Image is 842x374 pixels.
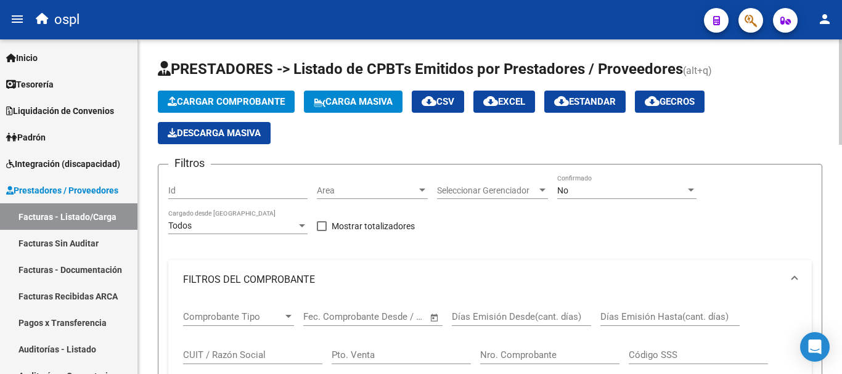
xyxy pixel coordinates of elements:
span: Liquidación de Convenios [6,104,114,118]
mat-panel-title: FILTROS DEL COMPROBANTE [183,273,782,287]
span: Gecros [645,96,695,107]
mat-icon: person [817,12,832,26]
button: Estandar [544,91,626,113]
span: PRESTADORES -> Listado de CPBTs Emitidos por Prestadores / Proveedores [158,60,683,78]
span: No [557,185,568,195]
button: CSV [412,91,464,113]
button: EXCEL [473,91,535,113]
input: Fecha fin [364,311,424,322]
span: Integración (discapacidad) [6,157,120,171]
mat-icon: cloud_download [483,94,498,108]
h3: Filtros [168,155,211,172]
span: Padrón [6,131,46,144]
span: Area [317,185,417,196]
span: ospl [54,6,80,33]
span: Carga Masiva [314,96,393,107]
mat-icon: cloud_download [554,94,569,108]
span: EXCEL [483,96,525,107]
div: Open Intercom Messenger [800,332,830,362]
span: Estandar [554,96,616,107]
mat-icon: cloud_download [645,94,660,108]
app-download-masive: Descarga masiva de comprobantes (adjuntos) [158,122,271,144]
mat-icon: menu [10,12,25,26]
span: Prestadores / Proveedores [6,184,118,197]
input: Fecha inicio [303,311,353,322]
span: Inicio [6,51,38,65]
mat-icon: cloud_download [422,94,436,108]
span: (alt+q) [683,65,712,76]
span: Comprobante Tipo [183,311,283,322]
span: Tesorería [6,78,54,91]
span: Cargar Comprobante [168,96,285,107]
button: Gecros [635,91,705,113]
button: Carga Masiva [304,91,403,113]
span: Seleccionar Gerenciador [437,185,537,196]
span: CSV [422,96,454,107]
button: Descarga Masiva [158,122,271,144]
span: Descarga Masiva [168,128,261,139]
mat-expansion-panel-header: FILTROS DEL COMPROBANTE [168,260,812,299]
button: Open calendar [428,311,442,325]
span: Mostrar totalizadores [332,219,415,234]
button: Cargar Comprobante [158,91,295,113]
span: Todos [168,221,192,230]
